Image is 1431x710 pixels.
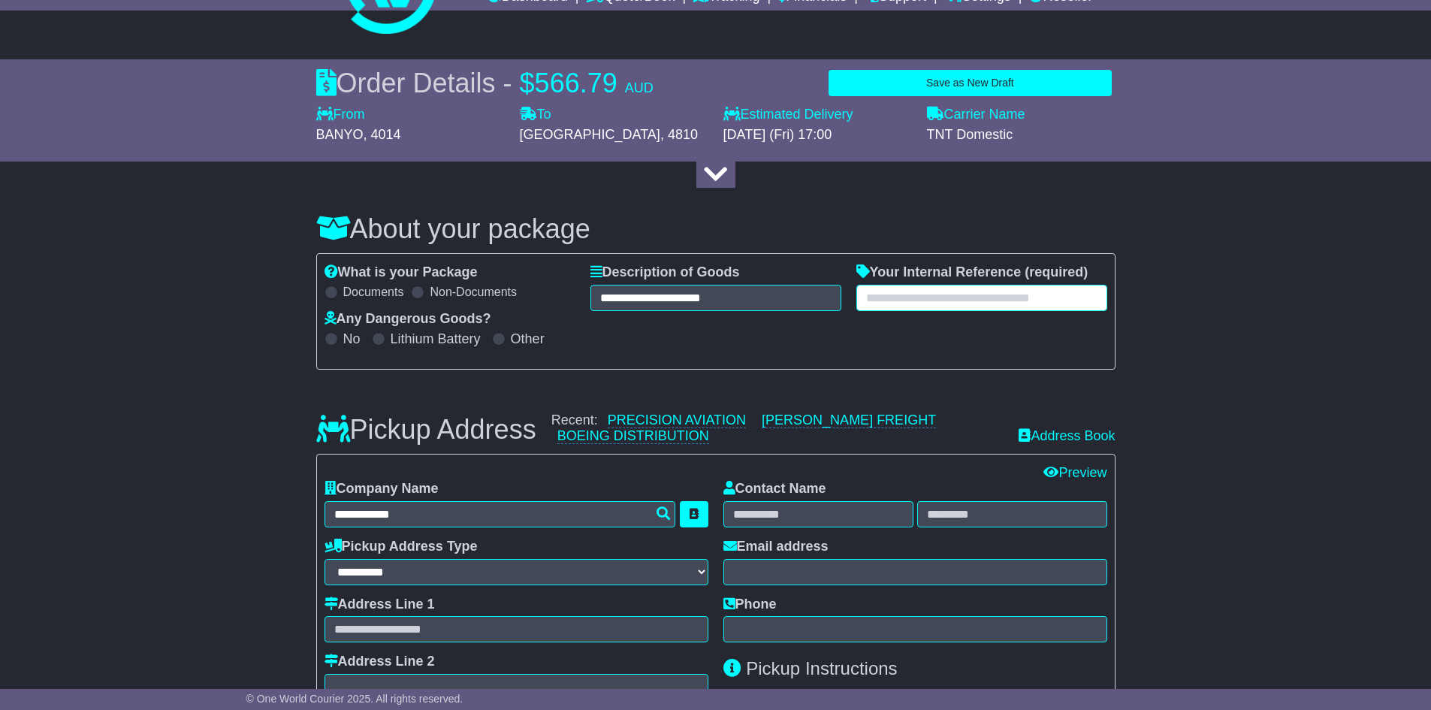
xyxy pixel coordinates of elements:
div: [DATE] (Fri) 17:00 [723,127,912,144]
span: [GEOGRAPHIC_DATA] [520,127,660,142]
label: Non-Documents [430,285,517,299]
span: , 4014 [364,127,401,142]
label: Estimated Delivery [723,107,912,123]
label: Address Line 1 [325,597,435,613]
span: 566.79 [535,68,617,98]
label: Carrier Name [927,107,1025,123]
div: TNT Domestic [927,127,1116,144]
button: Save as New Draft [829,70,1111,96]
label: No [343,331,361,348]
label: Other [511,331,545,348]
label: Documents [343,285,404,299]
label: Your Internal Reference (required) [856,264,1088,281]
h3: Pickup Address [316,415,536,445]
label: Any Dangerous Goods? [325,311,491,328]
span: $ [520,68,535,98]
span: © One World Courier 2025. All rights reserved. [246,693,463,705]
a: Address Book [1019,428,1115,445]
span: Pickup Instructions [746,658,897,678]
label: To [520,107,551,123]
a: BOEING DISTRIBUTION [557,428,709,444]
span: , 4810 [660,127,698,142]
h3: About your package [316,214,1116,244]
span: BANYO [316,127,364,142]
label: Description of Goods [590,264,740,281]
label: What is your Package [325,264,478,281]
label: Lithium Battery [391,331,481,348]
label: From [316,107,365,123]
a: PRECISION AVIATION [608,412,746,428]
label: Email address [723,539,829,555]
label: Company Name [325,481,439,497]
a: Preview [1043,465,1106,480]
div: Recent: [551,412,1004,445]
label: Pickup Address Type [325,539,478,555]
label: Address Line 2 [325,654,435,670]
div: Order Details - [316,67,654,99]
label: Contact Name [723,481,826,497]
a: [PERSON_NAME] FREIGHT [762,412,936,428]
label: Phone [723,597,777,613]
span: AUD [625,80,654,95]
